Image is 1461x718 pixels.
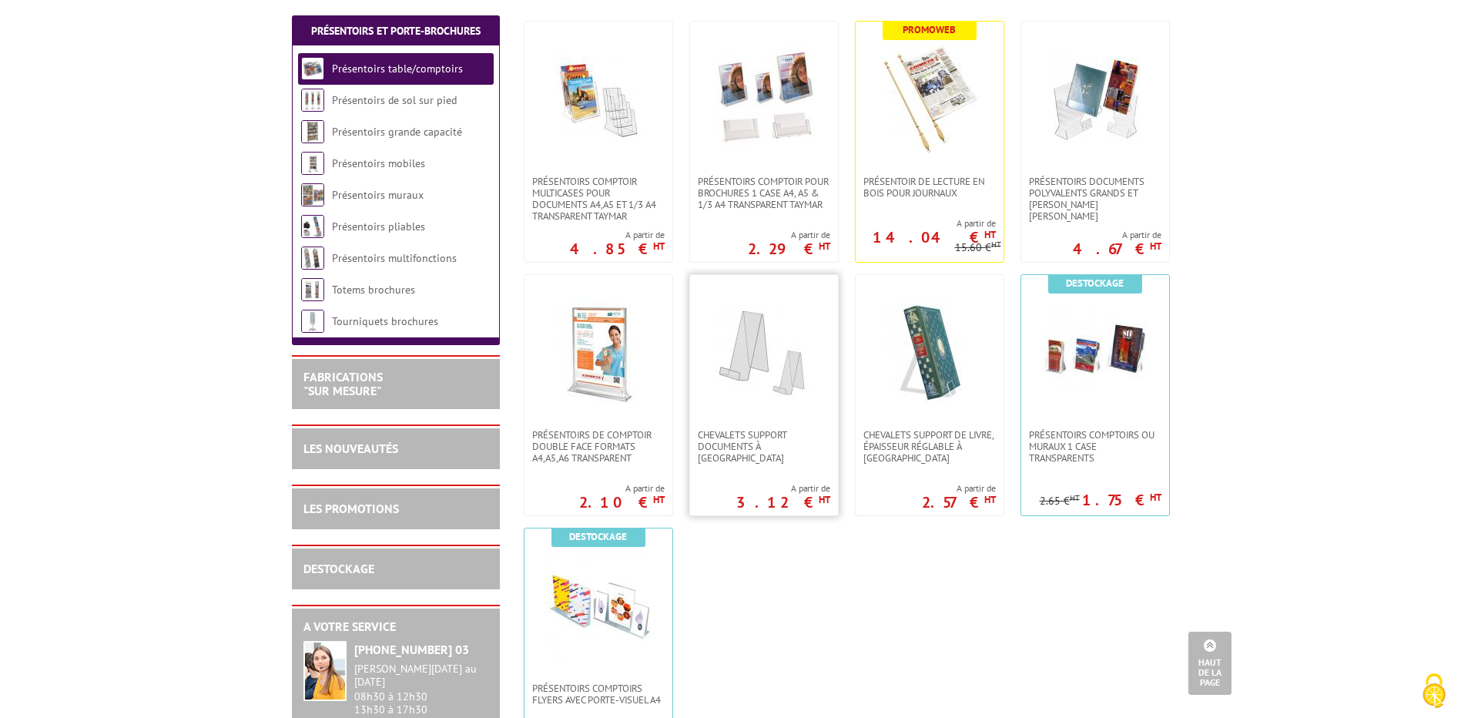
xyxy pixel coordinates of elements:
p: 2.57 € [922,498,996,507]
p: 4.67 € [1073,244,1161,253]
a: Présentoir de lecture en bois pour journaux [856,176,1004,199]
a: Présentoirs comptoir multicases POUR DOCUMENTS A4,A5 ET 1/3 A4 TRANSPARENT TAYMAR [524,176,672,222]
sup: HT [984,228,996,241]
p: 14.04 € [873,233,996,242]
img: Présentoirs Documents Polyvalents Grands et Petits Modèles [1041,45,1149,153]
sup: HT [653,493,665,506]
p: 3.12 € [736,498,830,507]
p: 1.75 € [1082,495,1161,505]
a: LES PROMOTIONS [303,501,399,516]
a: CHEVALETS SUPPORT DOCUMENTS À [GEOGRAPHIC_DATA] [690,429,838,464]
sup: HT [1150,240,1161,253]
p: 2.29 € [748,244,830,253]
sup: HT [1070,492,1080,503]
a: Présentoirs et Porte-brochures [311,24,481,38]
sup: HT [1150,491,1161,504]
span: A partir de [736,482,830,495]
span: A partir de [748,229,830,241]
a: PRÉSENTOIRS COMPTOIR POUR BROCHURES 1 CASE A4, A5 & 1/3 A4 TRANSPARENT taymar [690,176,838,210]
img: CHEVALETS SUPPORT DE LIVRE, ÉPAISSEUR RÉGLABLE À POSER [876,298,983,406]
a: LES NOUVEAUTÉS [303,441,398,456]
span: CHEVALETS SUPPORT DOCUMENTS À [GEOGRAPHIC_DATA] [698,429,830,464]
a: Présentoirs Documents Polyvalents Grands et [PERSON_NAME] [PERSON_NAME] [1021,176,1169,222]
img: Présentoirs comptoir multicases POUR DOCUMENTS A4,A5 ET 1/3 A4 TRANSPARENT TAYMAR [545,45,652,153]
sup: HT [984,493,996,506]
p: 4.85 € [570,244,665,253]
sup: HT [819,493,830,506]
img: Totems brochures [301,278,324,301]
b: Destockage [569,530,627,543]
span: PRÉSENTOIRS COMPTOIR POUR BROCHURES 1 CASE A4, A5 & 1/3 A4 TRANSPARENT taymar [698,176,830,210]
span: Présentoirs comptoirs flyers avec Porte-Visuel A4 [532,683,665,706]
img: Présentoirs comptoirs ou muraux 1 case Transparents [1041,298,1149,406]
span: Présentoir de lecture en bois pour journaux [863,176,996,199]
span: A partir de [1073,229,1161,241]
b: Promoweb [903,23,956,36]
a: Présentoirs pliables [332,220,425,233]
a: FABRICATIONS"Sur Mesure" [303,369,383,398]
span: A partir de [922,482,996,495]
img: PRÉSENTOIRS COMPTOIR POUR BROCHURES 1 CASE A4, A5 & 1/3 A4 TRANSPARENT taymar [710,45,818,153]
p: 15.60 € [955,242,1001,253]
span: A partir de [570,229,665,241]
a: Présentoirs de sol sur pied [332,93,457,107]
sup: HT [653,240,665,253]
img: Tourniquets brochures [301,310,324,333]
img: PRÉSENTOIRS DE COMPTOIR DOUBLE FACE FORMATS A4,A5,A6 TRANSPARENT [545,298,652,406]
a: Présentoirs comptoirs flyers avec Porte-Visuel A4 [524,683,672,706]
span: PRÉSENTOIRS DE COMPTOIR DOUBLE FACE FORMATS A4,A5,A6 TRANSPARENT [532,429,665,464]
span: Présentoirs Documents Polyvalents Grands et [PERSON_NAME] [PERSON_NAME] [1029,176,1161,222]
span: A partir de [579,482,665,495]
img: Présentoirs multifonctions [301,247,324,270]
strong: [PHONE_NUMBER] 03 [354,642,469,657]
img: Présentoirs muraux [301,183,324,206]
a: PRÉSENTOIRS DE COMPTOIR DOUBLE FACE FORMATS A4,A5,A6 TRANSPARENT [524,429,672,464]
div: 08h30 à 12h30 13h30 à 17h30 [354,663,488,716]
img: Cookies (fenêtre modale) [1415,672,1453,710]
span: Présentoirs comptoir multicases POUR DOCUMENTS A4,A5 ET 1/3 A4 TRANSPARENT TAYMAR [532,176,665,222]
p: 2.65 € [1040,495,1080,507]
img: Présentoir de lecture en bois pour journaux [876,45,983,153]
a: Présentoirs muraux [332,188,424,202]
a: Présentoirs multifonctions [332,251,457,265]
a: Présentoirs grande capacité [332,125,462,139]
a: Haut de la page [1188,632,1231,695]
img: Présentoirs pliables [301,215,324,238]
img: Présentoirs mobiles [301,152,324,175]
div: [PERSON_NAME][DATE] au [DATE] [354,663,488,689]
a: CHEVALETS SUPPORT DE LIVRE, ÉPAISSEUR RÉGLABLE À [GEOGRAPHIC_DATA] [856,429,1004,464]
span: CHEVALETS SUPPORT DE LIVRE, ÉPAISSEUR RÉGLABLE À [GEOGRAPHIC_DATA] [863,429,996,464]
span: Présentoirs comptoirs ou muraux 1 case Transparents [1029,429,1161,464]
p: 2.10 € [579,498,665,507]
b: Destockage [1066,277,1124,290]
img: Présentoirs de sol sur pied [301,89,324,112]
a: DESTOCKAGE [303,561,374,576]
sup: HT [991,239,1001,250]
a: Tourniquets brochures [332,314,438,328]
span: A partir de [856,217,996,230]
img: widget-service.jpg [303,641,347,701]
a: Présentoirs table/comptoirs [332,62,463,75]
img: CHEVALETS SUPPORT DOCUMENTS À POSER [710,298,818,406]
button: Cookies (fenêtre modale) [1407,666,1461,718]
a: Présentoirs mobiles [332,156,425,170]
a: Totems brochures [332,283,415,297]
img: Présentoirs comptoirs flyers avec Porte-Visuel A4 [545,552,652,659]
sup: HT [819,240,830,253]
img: Présentoirs grande capacité [301,120,324,143]
img: Présentoirs table/comptoirs [301,57,324,80]
h2: A votre service [303,620,488,634]
a: Présentoirs comptoirs ou muraux 1 case Transparents [1021,429,1169,464]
